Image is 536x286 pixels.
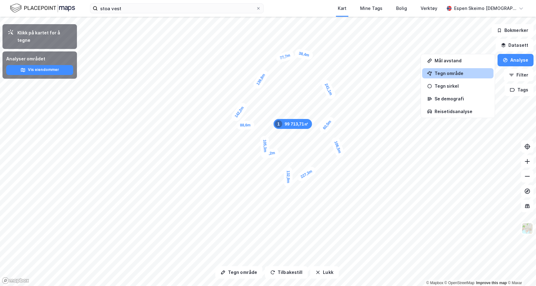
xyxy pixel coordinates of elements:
button: Vis eiendommer [6,65,73,75]
button: Lukk [310,266,338,279]
a: Mapbox [426,281,443,285]
button: Filter [504,69,534,81]
div: Tegn område [435,71,489,76]
img: logo.f888ab2527a4732fd821a326f86c7f29.svg [10,3,75,14]
div: Map marker [330,136,345,158]
div: Map marker [318,115,336,135]
button: Tags [505,84,534,96]
div: Tegn sirkel [435,83,489,89]
div: Map marker [284,167,293,187]
div: Se demografi [435,96,489,101]
div: Map marker [260,148,279,159]
a: Improve this map [476,281,507,285]
div: Reisetidsanalyse [435,109,489,114]
a: OpenStreetMap [444,281,475,285]
a: Mapbox homepage [2,277,29,284]
div: Kontrollprogram for chat [505,256,536,286]
div: Map marker [236,121,254,130]
button: Tegn område [215,266,262,279]
div: Map marker [294,48,314,60]
div: Map marker [274,119,312,129]
div: Mine Tags [360,5,382,12]
div: Espen Skeimo [DEMOGRAPHIC_DATA] [454,5,516,12]
button: Tilbakestill [265,266,308,279]
iframe: Chat Widget [505,256,536,286]
button: Analyse [498,54,534,66]
div: Verktøy [421,5,437,12]
input: Søk på adresse, matrikkel, gårdeiere, leietakere eller personer [98,4,256,13]
img: Z [521,222,533,234]
div: Map marker [275,50,295,64]
div: Klikk på kartet for å tegne [17,29,72,44]
div: Kart [338,5,346,12]
div: Map marker [260,136,270,156]
div: Map marker [252,69,270,90]
div: Map marker [230,101,249,123]
div: Bolig [396,5,407,12]
button: Bokmerker [492,24,534,37]
div: Analyser området [6,55,73,63]
div: Mål avstand [435,58,489,63]
div: 1 [275,120,282,128]
button: Datasett [496,39,534,51]
div: Map marker [320,78,337,100]
div: Map marker [296,165,317,183]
